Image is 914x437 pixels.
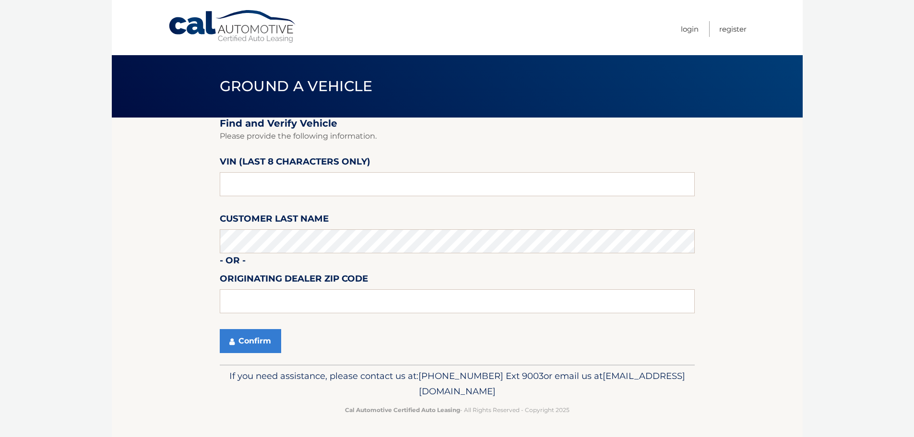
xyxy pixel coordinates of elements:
[719,21,747,37] a: Register
[220,154,370,172] label: VIN (last 8 characters only)
[220,272,368,289] label: Originating Dealer Zip Code
[226,368,688,399] p: If you need assistance, please contact us at: or email us at
[168,10,297,44] a: Cal Automotive
[220,77,373,95] span: Ground a Vehicle
[220,253,246,271] label: - or -
[220,212,329,229] label: Customer Last Name
[418,370,544,381] span: [PHONE_NUMBER] Ext 9003
[681,21,699,37] a: Login
[345,406,460,413] strong: Cal Automotive Certified Auto Leasing
[220,130,695,143] p: Please provide the following information.
[220,329,281,353] button: Confirm
[226,405,688,415] p: - All Rights Reserved - Copyright 2025
[220,118,695,130] h2: Find and Verify Vehicle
